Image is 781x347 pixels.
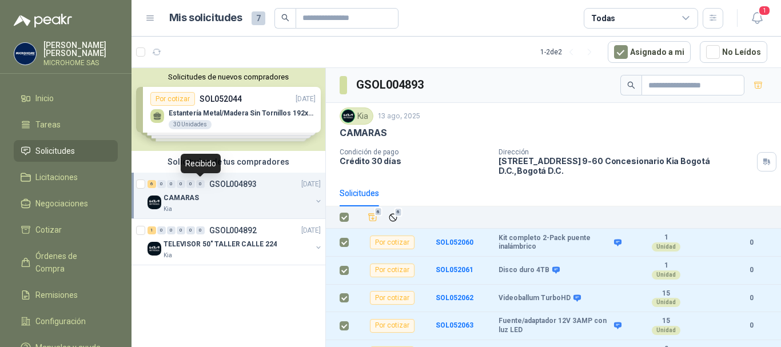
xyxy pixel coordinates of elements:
[499,148,752,156] p: Dirección
[370,291,415,305] div: Por cotizar
[499,234,611,252] b: Kit completo 2-Pack puente inalámbrico
[186,180,195,188] div: 0
[35,250,107,275] span: Órdenes de Compra
[14,43,36,65] img: Company Logo
[735,237,767,248] b: 0
[370,236,415,249] div: Por cotizar
[148,196,161,209] img: Company Logo
[14,245,118,280] a: Órdenes de Compra
[370,264,415,277] div: Por cotizar
[14,14,72,27] img: Logo peakr
[281,14,289,22] span: search
[499,156,752,176] p: [STREET_ADDRESS] 9-60 Concesionario Kia Bogotá D.C. , Bogotá D.C.
[148,226,156,234] div: 1
[340,148,489,156] p: Condición de pago
[43,41,118,57] p: [PERSON_NAME] [PERSON_NAME]
[652,326,680,335] div: Unidad
[499,294,571,303] b: Videoballum TurboHD
[365,209,381,225] button: Añadir
[43,59,118,66] p: MICROHOME SAS
[132,151,325,173] div: Solicitudes de tus compradores
[164,205,172,214] p: Kia
[35,315,86,328] span: Configuración
[148,180,156,188] div: 6
[14,284,118,306] a: Remisiones
[164,251,172,260] p: Kia
[378,111,420,122] p: 13 ago, 2025
[301,179,321,190] p: [DATE]
[627,289,706,298] b: 15
[627,261,706,270] b: 1
[591,12,615,25] div: Todas
[252,11,265,25] span: 7
[340,107,373,125] div: Kia
[209,226,257,234] p: GSOL004892
[132,68,325,151] div: Solicitudes de nuevos compradoresPor cotizarSOL052044[DATE] Estantería Metal/Madera Sin Tornillos...
[499,317,611,334] b: Fuente/adaptador 12V 3AMP con luz LED
[14,219,118,241] a: Cotizar
[14,193,118,214] a: Negociaciones
[35,118,61,131] span: Tareas
[627,317,706,326] b: 15
[167,226,176,234] div: 0
[395,208,403,217] span: 6
[181,154,221,173] div: Recibido
[14,166,118,188] a: Licitaciones
[652,270,680,280] div: Unidad
[14,140,118,162] a: Solicitudes
[301,225,321,236] p: [DATE]
[735,265,767,276] b: 0
[35,145,75,157] span: Solicitudes
[196,180,205,188] div: 0
[164,193,199,204] p: CAMARAS
[627,81,635,89] span: search
[436,238,473,246] a: SOL052060
[385,210,401,225] button: Ignorar
[735,293,767,304] b: 0
[196,226,205,234] div: 0
[157,180,166,188] div: 0
[436,266,473,274] a: SOL052061
[652,298,680,307] div: Unidad
[627,233,706,242] b: 1
[374,208,382,217] span: 6
[164,239,277,250] p: TELEVISOR 50" TALLER CALLE 224
[35,171,78,184] span: Licitaciones
[136,73,321,81] button: Solicitudes de nuevos compradores
[186,226,195,234] div: 0
[700,41,767,63] button: No Leídos
[14,114,118,135] a: Tareas
[35,197,88,210] span: Negociaciones
[747,8,767,29] button: 1
[436,294,473,302] a: SOL052062
[148,177,323,214] a: 6 0 0 0 0 0 GSOL004893[DATE] Company LogoCAMARASKia
[340,127,387,139] p: CAMARAS
[14,87,118,109] a: Inicio
[14,310,118,332] a: Configuración
[157,226,166,234] div: 0
[342,110,354,122] img: Company Logo
[340,187,379,200] div: Solicitudes
[177,180,185,188] div: 0
[608,41,691,63] button: Asignado a mi
[758,5,771,16] span: 1
[340,156,489,166] p: Crédito 30 días
[35,224,62,236] span: Cotizar
[209,180,257,188] p: GSOL004893
[499,266,549,275] b: Disco duro 4TB
[177,226,185,234] div: 0
[35,92,54,105] span: Inicio
[356,76,425,94] h3: GSOL004893
[148,224,323,260] a: 1 0 0 0 0 0 GSOL004892[DATE] Company LogoTELEVISOR 50" TALLER CALLE 224Kia
[436,321,473,329] a: SOL052063
[652,242,680,252] div: Unidad
[35,289,78,301] span: Remisiones
[370,319,415,333] div: Por cotizar
[167,180,176,188] div: 0
[735,320,767,331] b: 0
[148,242,161,256] img: Company Logo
